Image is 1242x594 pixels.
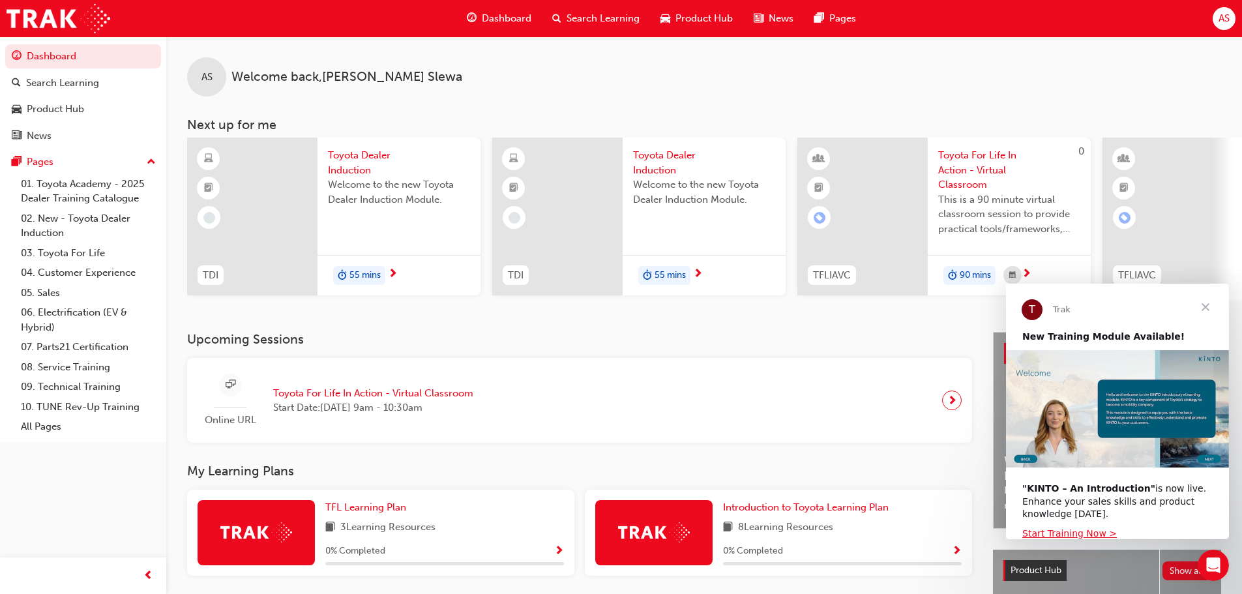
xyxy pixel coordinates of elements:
a: search-iconSearch Learning [542,5,650,32]
a: 03. Toyota For Life [16,243,161,263]
span: Online URL [198,413,263,428]
span: Start Date: [DATE] 9am - 10:30am [273,400,473,415]
span: learningResourceType_ELEARNING-icon [204,151,213,168]
iframe: Intercom live chat [1198,550,1229,581]
span: next-icon [947,391,957,409]
h3: Upcoming Sessions [187,332,972,347]
span: 55 mins [655,268,686,283]
a: News [5,124,161,148]
span: duration-icon [338,267,347,284]
span: prev-icon [143,568,153,584]
span: TDI [203,268,218,283]
span: TDI [508,268,524,283]
span: This is a 90 minute virtual classroom session to provide practical tools/frameworks, behaviours a... [938,192,1080,237]
span: learningResourceType_ELEARNING-icon [509,151,518,168]
span: AS [201,70,213,85]
span: 3 Learning Resources [340,520,436,536]
button: Pages [5,150,161,174]
span: Welcome to the new Toyota Dealer Induction Module. [328,177,470,207]
img: Trak [220,522,292,542]
span: pages-icon [814,10,824,27]
span: search-icon [12,78,21,89]
a: 02. New - Toyota Dealer Induction [16,209,161,243]
button: Show Progress [952,543,962,559]
span: Toyota Dealer Induction [633,148,775,177]
div: Pages [27,155,53,170]
span: booktick-icon [814,180,823,197]
a: TFL Learning Plan [325,500,411,515]
span: Toyota Dealer Induction [328,148,470,177]
a: 08. Service Training [16,357,161,378]
a: 04. Customer Experience [16,263,161,283]
span: TFL Learning Plan [325,501,406,513]
a: 0TFLIAVCToyota For Life In Action - Virtual ClassroomThis is a 90 minute virtual classroom sessio... [797,138,1091,295]
span: Toyota For Life In Action - Virtual Classroom [938,148,1080,192]
span: 55 mins [349,268,381,283]
span: learningRecordVerb_ENROLL-icon [1119,212,1131,224]
span: duration-icon [643,267,652,284]
span: TFLIAVC [813,268,851,283]
iframe: Intercom live chat message [1006,284,1229,539]
a: TDIToyota Dealer InductionWelcome to the new Toyota Dealer Induction Module.duration-icon55 mins [187,138,481,295]
div: Search Learning [26,76,99,91]
span: next-icon [388,269,398,280]
a: pages-iconPages [804,5,866,32]
span: calendar-icon [1009,267,1016,284]
span: Product Hub [675,11,733,26]
a: Online URLToyota For Life In Action - Virtual ClassroomStart Date:[DATE] 9am - 10:30am [198,368,962,433]
span: News [769,11,793,26]
button: DashboardSearch LearningProduct HubNews [5,42,161,150]
img: Trak [618,522,690,542]
a: 01. Toyota Academy - 2025 Dealer Training Catalogue [16,174,161,209]
a: 07. Parts21 Certification [16,337,161,357]
a: Product HubShow all [1003,560,1211,581]
span: TFLIAVC [1118,268,1156,283]
span: booktick-icon [1119,180,1129,197]
button: AS [1213,7,1235,30]
span: Pages [829,11,856,26]
span: learningRecordVerb_NONE-icon [203,212,215,224]
span: guage-icon [467,10,477,27]
a: car-iconProduct Hub [650,5,743,32]
a: 05. Sales [16,283,161,303]
a: 10. TUNE Rev-Up Training [16,397,161,417]
a: Dashboard [5,44,161,68]
span: 0 [1078,145,1084,157]
span: learningRecordVerb_NONE-icon [509,212,520,224]
a: 06. Electrification (EV & Hybrid) [16,303,161,337]
a: Search Learning [5,71,161,95]
div: Product Hub [27,102,84,117]
div: News [27,128,52,143]
span: learningResourceType_INSTRUCTOR_LED-icon [814,151,823,168]
span: news-icon [12,130,22,142]
span: Show Progress [554,546,564,557]
span: car-icon [660,10,670,27]
span: next-icon [693,269,703,280]
span: booktick-icon [204,180,213,197]
span: duration-icon [948,267,957,284]
span: learningRecordVerb_ENROLL-icon [814,212,825,224]
span: Welcome back , [PERSON_NAME] Slewa [231,70,462,85]
a: news-iconNews [743,5,804,32]
button: Show all [1162,561,1211,580]
span: Welcome to the new Toyota Dealer Induction Module. [633,177,775,207]
span: car-icon [12,104,22,115]
a: Trak [7,4,110,33]
span: Introduction to Toyota Learning Plan [723,501,889,513]
span: 0 % Completed [325,544,385,559]
span: Welcome to your new Training Resource Centre [1004,454,1210,483]
a: 09. Technical Training [16,377,161,397]
a: Latest NewsShow all [1004,343,1210,364]
button: Show Progress [554,543,564,559]
span: booktick-icon [509,180,518,197]
span: sessionType_ONLINE_URL-icon [226,377,235,393]
span: Search Learning [567,11,640,26]
a: All Pages [16,417,161,437]
a: Product Hub [5,97,161,121]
